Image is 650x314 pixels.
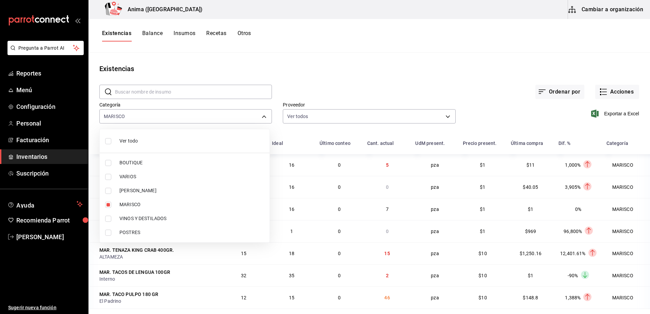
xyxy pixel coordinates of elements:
[119,215,264,222] span: VINOS Y DESTILADOS
[119,159,264,166] span: BOUTIQUE
[119,229,264,236] span: POSTRES
[119,173,264,180] span: VARIOS
[119,137,264,145] span: Ver todo
[119,201,264,208] span: MARISCO
[119,187,264,194] span: [PERSON_NAME]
